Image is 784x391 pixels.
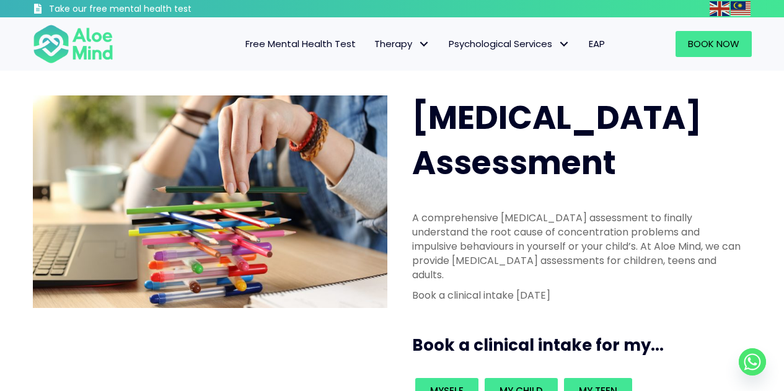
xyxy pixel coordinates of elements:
span: Therapy [374,37,430,50]
span: Psychological Services [449,37,570,50]
span: Free Mental Health Test [245,37,356,50]
a: English [710,1,731,15]
h3: Take our free mental health test [49,3,258,15]
a: Malay [731,1,752,15]
a: Book Now [676,31,752,57]
img: ADHD photo [33,95,387,308]
a: Whatsapp [739,348,766,376]
img: Aloe mind Logo [33,24,113,64]
a: TherapyTherapy: submenu [365,31,439,57]
span: EAP [589,37,605,50]
nav: Menu [130,31,614,57]
span: Psychological Services: submenu [555,35,573,53]
p: A comprehensive [MEDICAL_DATA] assessment to finally understand the root cause of concentration p... [412,211,744,283]
img: ms [731,1,751,16]
a: Free Mental Health Test [236,31,365,57]
h3: Book a clinical intake for my... [412,334,757,356]
span: [MEDICAL_DATA] Assessment [412,95,702,185]
a: Take our free mental health test [33,3,258,17]
a: EAP [579,31,614,57]
p: Book a clinical intake [DATE] [412,288,744,302]
span: Therapy: submenu [415,35,433,53]
a: Psychological ServicesPsychological Services: submenu [439,31,579,57]
img: en [710,1,729,16]
span: Book Now [688,37,739,50]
